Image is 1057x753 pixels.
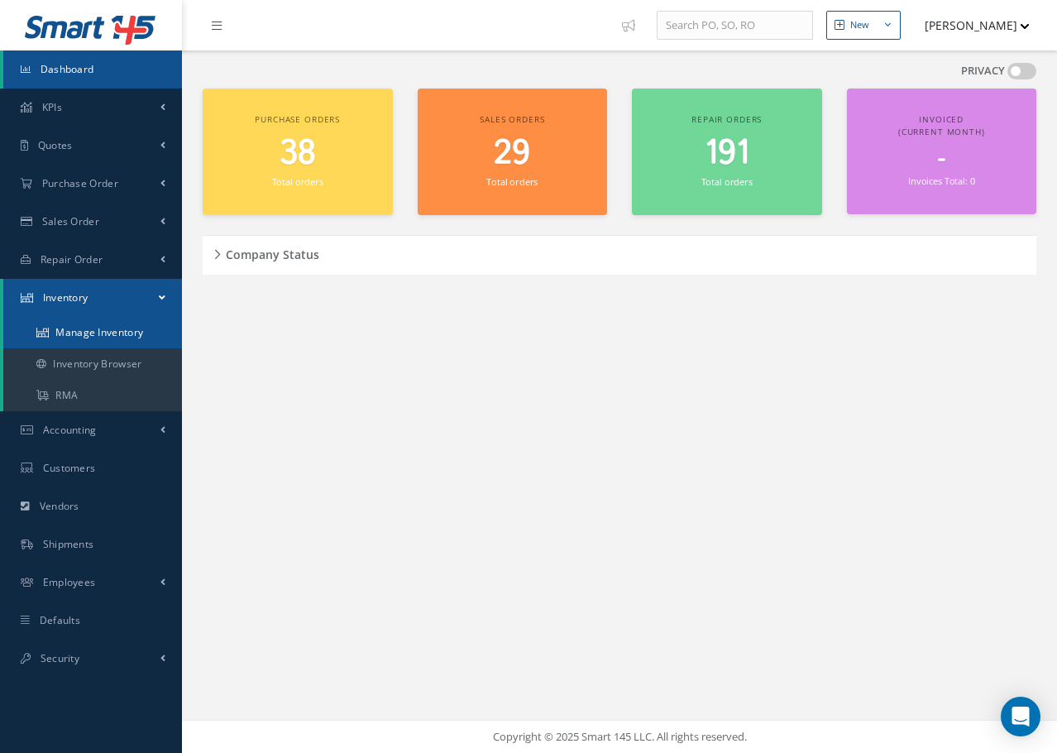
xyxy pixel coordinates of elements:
[701,175,753,188] small: Total orders
[43,290,88,305] span: Inventory
[38,138,73,152] span: Quotes
[691,113,762,125] span: Repair orders
[1001,697,1040,736] div: Open Intercom Messenger
[3,279,182,317] a: Inventory
[480,113,544,125] span: Sales orders
[919,113,964,125] span: Invoiced
[705,130,749,177] span: 191
[41,62,94,76] span: Dashboard
[632,89,822,215] a: Repair orders 191 Total orders
[908,175,974,187] small: Invoices Total: 0
[3,380,182,411] a: RMA
[847,89,1037,214] a: Invoiced (Current Month) - Invoices Total: 0
[198,729,1040,746] div: Copyright © 2025 Smart 145 LLC. All rights reserved.
[3,50,182,89] a: Dashboard
[826,11,901,40] button: New
[898,126,985,137] span: (Current Month)
[909,9,1030,41] button: [PERSON_NAME]
[41,651,79,665] span: Security
[42,100,62,114] span: KPIs
[3,348,182,380] a: Inventory Browser
[42,176,118,190] span: Purchase Order
[494,130,530,177] span: 29
[657,11,813,41] input: Search PO, SO, RO
[272,175,323,188] small: Total orders
[961,63,1005,79] label: PRIVACY
[938,143,945,175] span: -
[255,113,340,125] span: Purchase orders
[41,252,103,266] span: Repair Order
[42,214,99,228] span: Sales Order
[43,575,96,589] span: Employees
[43,537,94,551] span: Shipments
[418,89,608,215] a: Sales orders 29 Total orders
[850,18,869,32] div: New
[40,613,80,627] span: Defaults
[3,317,182,348] a: Manage Inventory
[43,423,97,437] span: Accounting
[203,89,393,215] a: Purchase orders 38 Total orders
[43,461,96,475] span: Customers
[221,242,319,262] h5: Company Status
[486,175,538,188] small: Total orders
[40,499,79,513] span: Vendors
[280,130,316,177] span: 38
